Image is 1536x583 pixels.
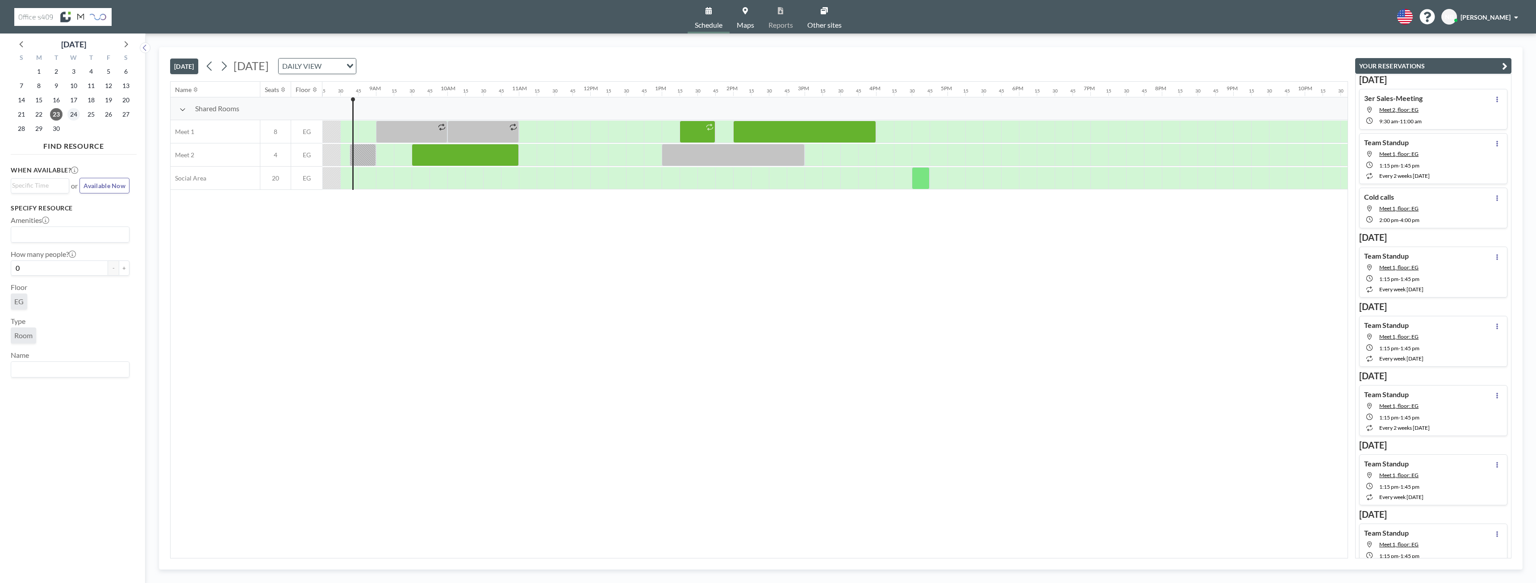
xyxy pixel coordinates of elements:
[963,88,968,94] div: 15
[85,65,97,78] span: Thursday, September 4, 2025
[12,180,64,190] input: Search for option
[785,88,790,94] div: 45
[1398,276,1400,282] span: -
[11,283,27,292] label: Floor
[927,88,933,94] div: 45
[726,85,738,92] div: 2PM
[1249,88,1254,94] div: 15
[369,85,381,92] div: 9AM
[1338,88,1344,94] div: 30
[15,94,28,106] span: Sunday, September 14, 2025
[11,204,129,212] h3: Specify resource
[265,86,279,94] div: Seats
[102,65,115,78] span: Friday, September 5, 2025
[71,181,78,190] span: or
[14,331,33,340] span: Room
[15,80,28,92] span: Sunday, September 7, 2025
[512,85,527,92] div: 11AM
[11,227,129,242] div: Search for option
[1400,414,1419,421] span: 1:45 PM
[737,21,754,29] span: Maps
[1379,414,1398,421] span: 1:15 PM
[1400,345,1419,352] span: 1:45 PM
[12,364,124,375] input: Search for option
[175,86,192,94] div: Name
[1379,424,1430,431] span: every 2 weeks [DATE]
[85,80,97,92] span: Thursday, September 11, 2025
[108,260,119,276] button: -
[1084,85,1095,92] div: 7PM
[1379,264,1419,271] span: Meet 1, floor: EG
[1379,162,1398,169] span: 1:15 PM
[1379,217,1398,223] span: 2:00 PM
[1400,217,1419,223] span: 4:00 PM
[1379,205,1419,212] span: Meet 1, floor: EG
[1379,345,1398,352] span: 1:15 PM
[441,85,455,92] div: 10AM
[120,108,132,121] span: Saturday, September 27, 2025
[1142,88,1147,94] div: 45
[85,94,97,106] span: Thursday, September 18, 2025
[1285,88,1290,94] div: 45
[117,53,134,64] div: S
[171,151,194,159] span: Meet 2
[171,174,206,182] span: Social Area
[1398,483,1400,490] span: -
[120,80,132,92] span: Saturday, September 13, 2025
[1070,88,1076,94] div: 45
[695,88,701,94] div: 30
[1398,118,1400,125] span: -
[83,182,125,189] span: Available Now
[119,260,129,276] button: +
[260,174,291,182] span: 20
[291,174,322,182] span: EG
[655,85,666,92] div: 1PM
[14,297,24,306] span: EG
[768,21,793,29] span: Reports
[280,60,323,72] span: DAILY VIEW
[15,108,28,121] span: Sunday, September 21, 2025
[427,88,433,94] div: 45
[1400,553,1419,559] span: 1:45 PM
[1379,494,1423,500] span: every week [DATE]
[1364,390,1409,399] h4: Team Standup
[67,108,80,121] span: Wednesday, September 24, 2025
[838,88,843,94] div: 30
[1379,286,1423,293] span: every week [DATE]
[1124,88,1129,94] div: 30
[65,53,83,64] div: W
[48,53,65,64] div: T
[11,317,25,326] label: Type
[1355,58,1511,74] button: YOUR RESERVATIONS
[279,59,356,74] div: Search for option
[1035,88,1040,94] div: 15
[392,88,397,94] div: 15
[296,86,311,94] div: Floor
[1213,88,1219,94] div: 45
[50,65,63,78] span: Tuesday, September 2, 2025
[1400,483,1419,490] span: 1:45 PM
[1227,85,1238,92] div: 9PM
[11,351,29,360] label: Name
[356,88,361,94] div: 45
[1379,333,1419,340] span: Meet 1, floor: EG
[11,179,69,192] div: Search for option
[1359,301,1507,312] h3: [DATE]
[1052,88,1058,94] div: 30
[50,80,63,92] span: Tuesday, September 9, 2025
[1379,355,1423,362] span: every week [DATE]
[102,108,115,121] span: Friday, September 26, 2025
[856,88,861,94] div: 45
[1195,88,1201,94] div: 30
[338,88,343,94] div: 30
[1400,118,1422,125] span: 11:00 AM
[1155,85,1166,92] div: 8PM
[713,88,718,94] div: 45
[1398,553,1400,559] span: -
[606,88,611,94] div: 15
[1320,88,1326,94] div: 15
[941,85,952,92] div: 5PM
[33,65,45,78] span: Monday, September 1, 2025
[981,88,986,94] div: 30
[1177,88,1183,94] div: 15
